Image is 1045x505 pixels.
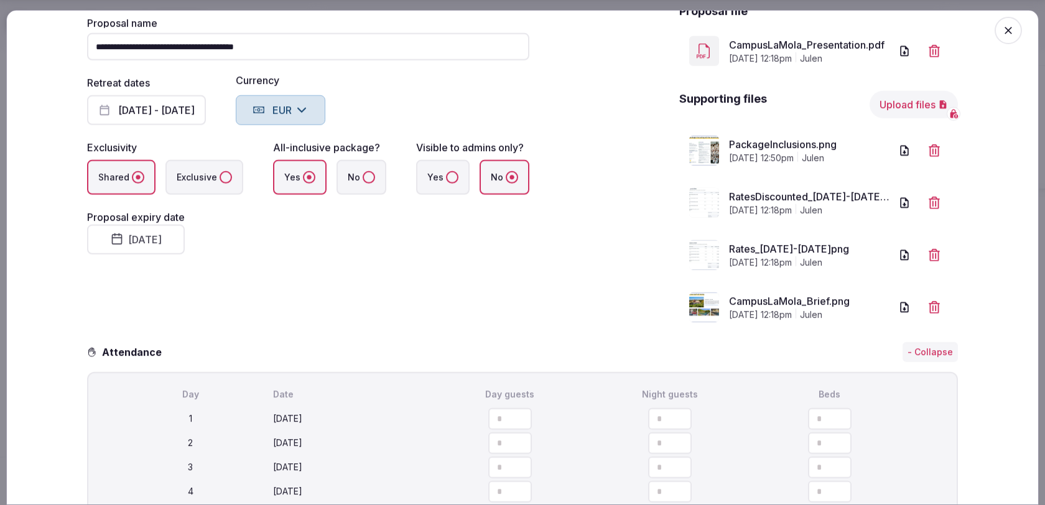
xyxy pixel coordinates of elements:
[729,38,891,53] a: CampusLaMola_Presentation.pdf
[729,53,792,65] span: [DATE] 12:18pm
[273,141,380,154] label: All-inclusive package?
[220,171,232,183] button: Exclusive
[903,342,958,362] button: - Collapse
[337,160,386,195] label: No
[87,160,156,195] label: Shared
[752,388,907,401] div: Beds
[800,309,822,322] span: julen
[113,437,268,450] div: 2
[273,413,428,425] div: [DATE]
[416,160,470,195] label: Yes
[132,171,144,183] button: Shared
[729,190,891,205] a: RatesDiscounted_[DATE]-[DATE]png
[802,152,824,165] span: julen
[273,160,327,195] label: Yes
[273,388,428,401] div: Date
[729,242,891,257] a: Rates_[DATE]-[DATE]png
[273,486,428,498] div: [DATE]
[729,152,794,165] span: [DATE] 12:50pm
[87,141,137,154] label: Exclusivity
[506,171,518,183] button: No
[87,76,150,89] label: Retreat dates
[236,75,325,85] label: Currency
[689,292,719,322] img: CampusLaMola_Brief.png
[689,136,719,165] img: PackageInclusions.png
[273,437,428,450] div: [DATE]
[800,53,822,65] span: julen
[87,95,206,125] button: [DATE] - [DATE]
[87,211,185,223] label: Proposal expiry date
[592,388,747,401] div: Night guests
[729,294,891,309] a: CampusLaMola_Brief.png
[87,225,185,254] button: [DATE]
[729,309,792,322] span: [DATE] 12:18pm
[480,160,529,195] label: No
[165,160,243,195] label: Exclusive
[446,171,458,183] button: Yes
[689,240,719,270] img: Rates_20-25Sept.png
[113,486,268,498] div: 4
[729,205,792,217] span: [DATE] 12:18pm
[800,257,822,269] span: julen
[870,91,958,118] button: Upload files
[363,171,375,183] button: No
[273,461,428,474] div: [DATE]
[303,171,315,183] button: Yes
[679,91,767,118] h2: Supporting files
[113,388,268,401] div: Day
[689,188,719,218] img: RatesDiscounted_16-21Aug.png
[113,461,268,474] div: 3
[729,137,891,152] a: PackageInclusions.png
[800,205,822,217] span: julen
[433,388,588,401] div: Day guests
[113,413,268,425] div: 1
[729,257,792,269] span: [DATE] 12:18pm
[97,345,172,359] h3: Attendance
[416,141,524,154] label: Visible to admins only?
[236,95,325,125] button: EUR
